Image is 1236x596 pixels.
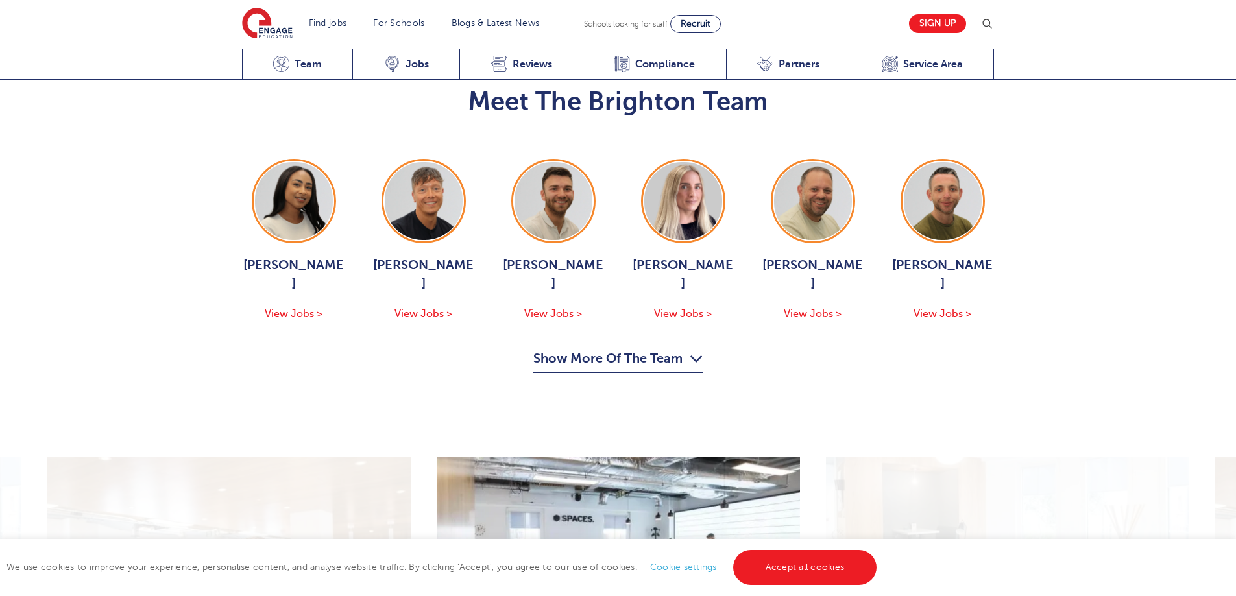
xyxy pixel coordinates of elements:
span: Service Area [903,58,963,71]
button: Show More Of The Team [533,348,703,373]
a: Cookie settings [650,562,717,572]
a: [PERSON_NAME] View Jobs > [372,159,476,322]
a: [PERSON_NAME] View Jobs > [502,159,605,322]
span: Team [295,58,322,71]
img: Josh Hausdoerfer [515,162,592,240]
img: Paul Tricker [774,162,852,240]
a: Recruit [670,15,721,33]
span: [PERSON_NAME] [372,256,476,292]
a: For Schools [373,18,424,28]
span: View Jobs > [524,308,582,320]
a: Accept all cookies [733,550,877,585]
a: Compliance [583,49,726,80]
a: Jobs [352,49,459,80]
span: [PERSON_NAME] [761,256,865,292]
a: [PERSON_NAME] View Jobs > [761,159,865,322]
a: [PERSON_NAME] View Jobs > [891,159,995,322]
img: Megan Parsons [644,162,722,240]
span: We use cookies to improve your experience, personalise content, and analyse website traffic. By c... [6,562,880,572]
a: Service Area [851,49,995,80]
a: Blogs & Latest News [452,18,540,28]
span: Jobs [406,58,429,71]
a: Find jobs [309,18,347,28]
span: View Jobs > [914,308,971,320]
span: Partners [779,58,819,71]
img: Mia Menson [255,162,333,240]
a: [PERSON_NAME] View Jobs > [631,159,735,322]
span: View Jobs > [784,308,842,320]
span: View Jobs > [654,308,712,320]
img: Aaron Blackwell [385,162,463,240]
h2: Meet The Brighton Team [242,86,995,117]
span: [PERSON_NAME] [891,256,995,292]
span: [PERSON_NAME] [502,256,605,292]
a: Team [242,49,353,80]
img: Ryan Simmons [904,162,982,240]
span: Schools looking for staff [584,19,668,29]
img: Engage Education [242,8,293,40]
span: [PERSON_NAME] [242,256,346,292]
span: Compliance [635,58,695,71]
span: Reviews [513,58,552,71]
span: View Jobs > [265,308,322,320]
span: View Jobs > [394,308,452,320]
a: Partners [726,49,851,80]
span: Recruit [681,19,710,29]
a: [PERSON_NAME] View Jobs > [242,159,346,322]
a: Sign up [909,14,966,33]
span: [PERSON_NAME] [631,256,735,292]
a: Reviews [459,49,583,80]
